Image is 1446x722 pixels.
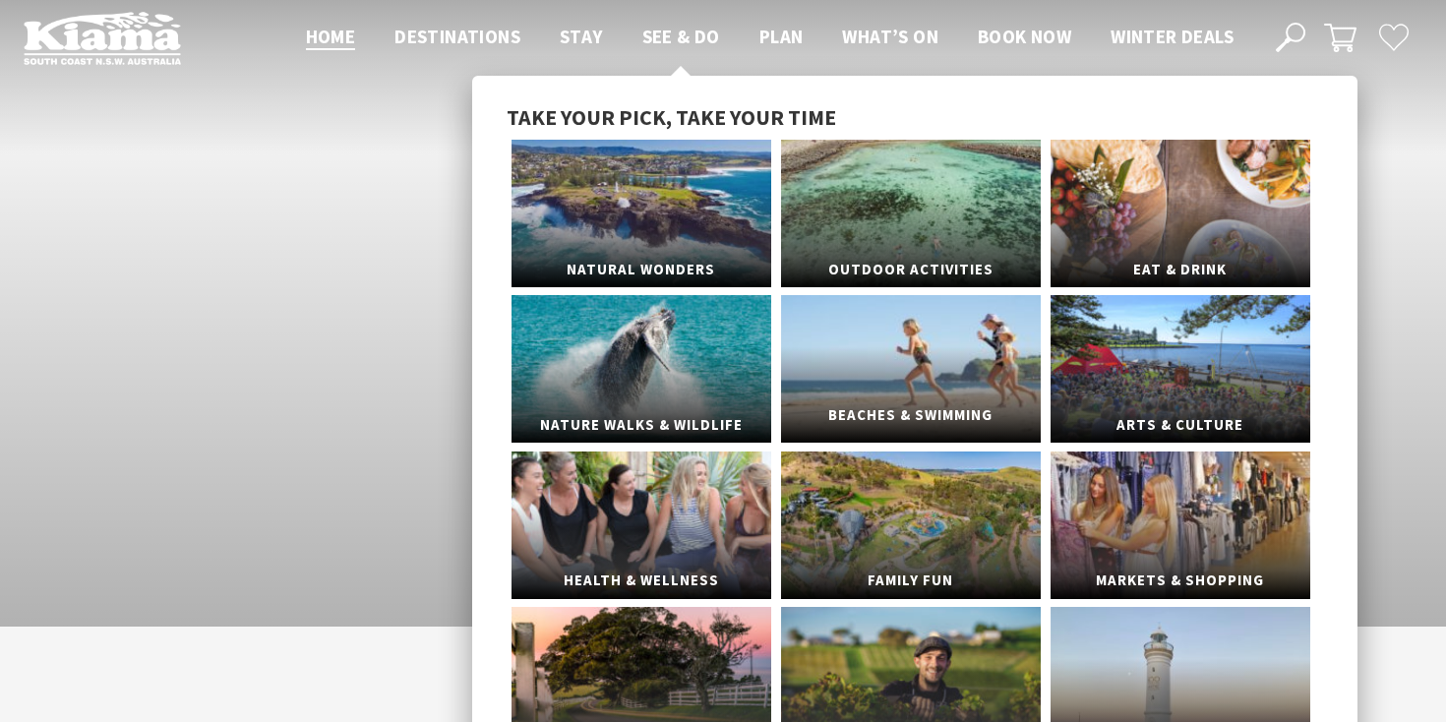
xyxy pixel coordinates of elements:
span: Take your pick, take your time [507,103,836,131]
span: Markets & Shopping [1051,563,1310,599]
img: Kiama Logo [24,11,181,65]
span: Stay [560,25,603,48]
span: Destinations [394,25,520,48]
span: Natural Wonders [512,252,771,288]
span: Winter Deals [1111,25,1234,48]
span: Book now [978,25,1071,48]
span: Home [306,25,356,48]
span: Health & Wellness [512,563,771,599]
span: See & Do [642,25,720,48]
nav: Main Menu [286,22,1253,54]
span: Nature Walks & Wildlife [512,407,771,444]
span: Outdoor Activities [781,252,1041,288]
span: Eat & Drink [1051,252,1310,288]
span: Arts & Culture [1051,407,1310,444]
span: Family Fun [781,563,1041,599]
span: Plan [759,25,804,48]
span: Beaches & Swimming [781,397,1041,434]
span: What’s On [842,25,938,48]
